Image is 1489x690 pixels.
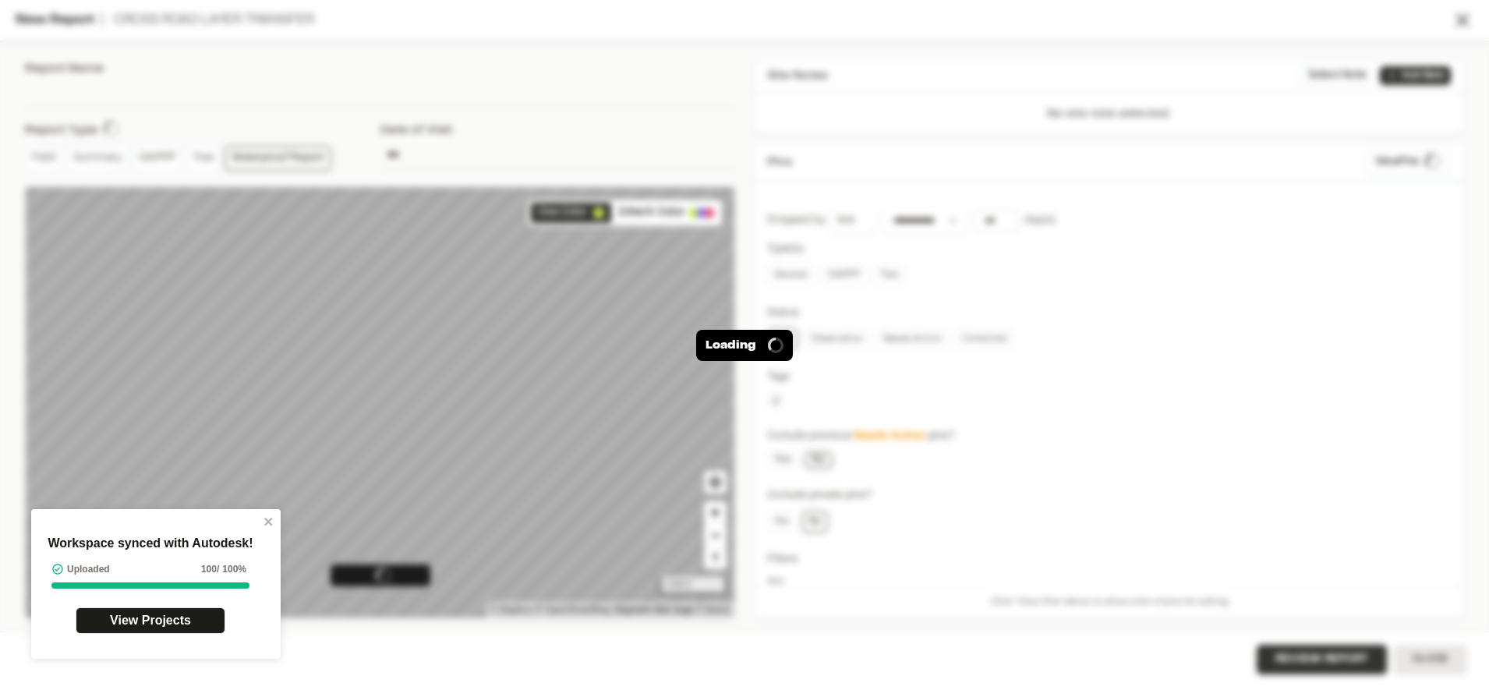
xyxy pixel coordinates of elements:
div: Loading [696,330,793,361]
span: 100 / [201,562,219,576]
p: Workspace synced with Autodesk! [48,534,253,553]
a: View Projects [76,607,225,634]
span: 100% [222,562,246,576]
div: Uploaded [51,562,110,576]
button: close [263,515,274,528]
